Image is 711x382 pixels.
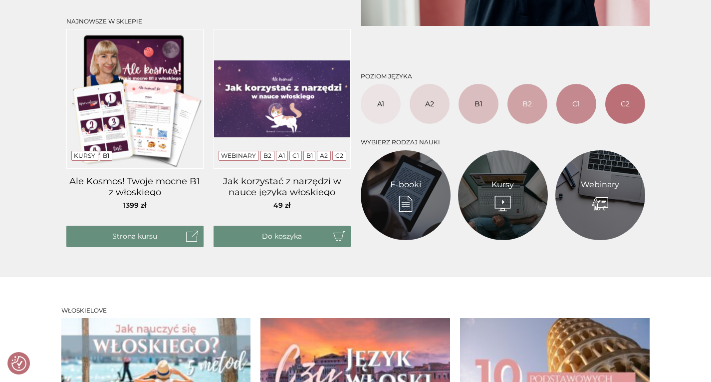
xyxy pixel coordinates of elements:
[292,152,299,159] a: C1
[459,84,498,124] a: B1
[221,152,256,159] a: Webinary
[390,179,421,191] a: E-booki
[278,152,285,159] a: A1
[306,152,313,159] a: B1
[103,152,109,159] a: B1
[605,84,645,124] a: C2
[410,84,450,124] a: A2
[263,152,271,159] a: B2
[581,179,619,191] a: Webinary
[66,176,204,196] a: Ale Kosmos! Twoje mocne B1 z włoskiego
[361,84,401,124] a: A1
[507,84,547,124] a: B2
[361,139,645,146] h3: Wybierz rodzaj nauki
[335,152,343,159] a: C2
[556,84,596,124] a: C1
[361,73,645,80] h3: Poziom języka
[273,201,290,210] span: 49
[66,226,204,247] a: Strona kursu
[214,226,351,247] button: Do koszyka
[491,179,514,191] a: Kursy
[61,307,650,314] h3: Włoskielove
[123,201,146,210] span: 1399
[11,356,26,371] img: Revisit consent button
[11,356,26,371] button: Preferencje co do zgód
[66,18,351,25] h3: Najnowsze w sklepie
[320,152,328,159] a: A2
[74,152,95,159] a: Kursy
[214,176,351,196] a: Jak korzystać z narzędzi w nauce języka włoskiego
